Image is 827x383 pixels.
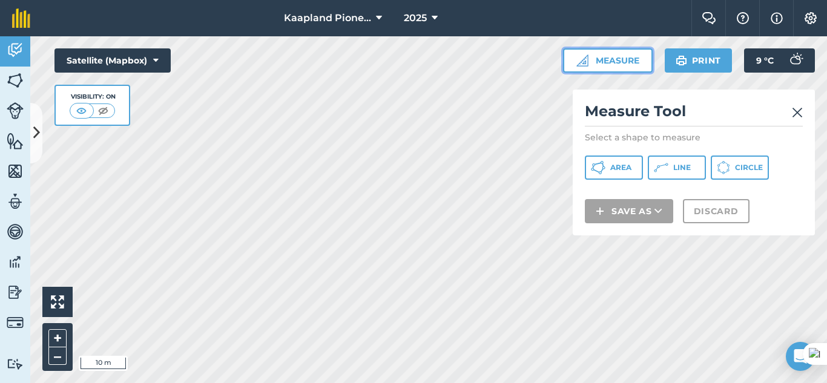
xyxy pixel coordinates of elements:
[7,358,24,370] img: svg+xml;base64,PD94bWwgdmVyc2lvbj0iMS4wIiBlbmNvZGluZz0idXRmLTgiPz4KPCEtLSBHZW5lcmF0b3I6IEFkb2JlIE...
[7,283,24,301] img: svg+xml;base64,PD94bWwgdmVyc2lvbj0iMS4wIiBlbmNvZGluZz0idXRmLTgiPz4KPCEtLSBHZW5lcmF0b3I6IEFkb2JlIE...
[683,199,750,223] button: Discard
[7,314,24,331] img: svg+xml;base64,PD94bWwgdmVyc2lvbj0iMS4wIiBlbmNvZGluZz0idXRmLTgiPz4KPCEtLSBHZW5lcmF0b3I6IEFkb2JlIE...
[54,48,171,73] button: Satellite (Mapbox)
[786,342,815,371] div: Open Intercom Messenger
[404,11,427,25] span: 2025
[783,48,808,73] img: svg+xml;base64,PD94bWwgdmVyc2lvbj0iMS4wIiBlbmNvZGluZz0idXRmLTgiPz4KPCEtLSBHZW5lcmF0b3I6IEFkb2JlIE...
[7,223,24,241] img: svg+xml;base64,PD94bWwgdmVyc2lvbj0iMS4wIiBlbmNvZGluZz0idXRmLTgiPz4KPCEtLSBHZW5lcmF0b3I6IEFkb2JlIE...
[7,41,24,59] img: svg+xml;base64,PD94bWwgdmVyc2lvbj0iMS4wIiBlbmNvZGluZz0idXRmLTgiPz4KPCEtLSBHZW5lcmF0b3I6IEFkb2JlIE...
[702,12,716,24] img: Two speech bubbles overlapping with the left bubble in the forefront
[736,12,750,24] img: A question mark icon
[563,48,653,73] button: Measure
[96,105,111,117] img: svg+xml;base64,PHN2ZyB4bWxucz0iaHR0cDovL3d3dy53My5vcmcvMjAwMC9zdmciIHdpZHRoPSI1MCIgaGVpZ2h0PSI0MC...
[74,105,89,117] img: svg+xml;base64,PHN2ZyB4bWxucz0iaHR0cDovL3d3dy53My5vcmcvMjAwMC9zdmciIHdpZHRoPSI1MCIgaGVpZ2h0PSI0MC...
[744,48,815,73] button: 9 °C
[771,11,783,25] img: svg+xml;base64,PHN2ZyB4bWxucz0iaHR0cDovL3d3dy53My5vcmcvMjAwMC9zdmciIHdpZHRoPSIxNyIgaGVpZ2h0PSIxNy...
[585,131,803,143] p: Select a shape to measure
[648,155,706,180] button: Line
[756,48,774,73] span: 9 ° C
[51,295,64,309] img: Four arrows, one pointing top left, one top right, one bottom right and the last bottom left
[576,54,588,67] img: Ruler icon
[735,163,763,172] span: Circle
[585,155,643,180] button: Area
[610,163,631,172] span: Area
[48,347,67,365] button: –
[48,329,67,347] button: +
[585,199,673,223] button: Save as
[7,71,24,90] img: svg+xml;base64,PHN2ZyB4bWxucz0iaHR0cDovL3d3dy53My5vcmcvMjAwMC9zdmciIHdpZHRoPSI1NiIgaGVpZ2h0PSI2MC...
[585,102,803,126] h2: Measure Tool
[7,253,24,271] img: svg+xml;base64,PD94bWwgdmVyc2lvbj0iMS4wIiBlbmNvZGluZz0idXRmLTgiPz4KPCEtLSBHZW5lcmF0b3I6IEFkb2JlIE...
[676,53,687,68] img: svg+xml;base64,PHN2ZyB4bWxucz0iaHR0cDovL3d3dy53My5vcmcvMjAwMC9zdmciIHdpZHRoPSIxOSIgaGVpZ2h0PSIyNC...
[792,105,803,120] img: svg+xml;base64,PHN2ZyB4bWxucz0iaHR0cDovL3d3dy53My5vcmcvMjAwMC9zdmciIHdpZHRoPSIyMiIgaGVpZ2h0PSIzMC...
[711,155,769,180] button: Circle
[7,162,24,180] img: svg+xml;base64,PHN2ZyB4bWxucz0iaHR0cDovL3d3dy53My5vcmcvMjAwMC9zdmciIHdpZHRoPSI1NiIgaGVpZ2h0PSI2MC...
[673,163,691,172] span: Line
[665,48,733,73] button: Print
[7,132,24,150] img: svg+xml;base64,PHN2ZyB4bWxucz0iaHR0cDovL3d3dy53My5vcmcvMjAwMC9zdmciIHdpZHRoPSI1NiIgaGVpZ2h0PSI2MC...
[284,11,371,25] span: Kaapland Pioneer
[12,8,30,28] img: fieldmargin Logo
[70,92,116,102] div: Visibility: On
[803,12,818,24] img: A cog icon
[7,192,24,211] img: svg+xml;base64,PD94bWwgdmVyc2lvbj0iMS4wIiBlbmNvZGluZz0idXRmLTgiPz4KPCEtLSBHZW5lcmF0b3I6IEFkb2JlIE...
[596,204,604,218] img: svg+xml;base64,PHN2ZyB4bWxucz0iaHR0cDovL3d3dy53My5vcmcvMjAwMC9zdmciIHdpZHRoPSIxNCIgaGVpZ2h0PSIyNC...
[7,102,24,119] img: svg+xml;base64,PD94bWwgdmVyc2lvbj0iMS4wIiBlbmNvZGluZz0idXRmLTgiPz4KPCEtLSBHZW5lcmF0b3I6IEFkb2JlIE...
